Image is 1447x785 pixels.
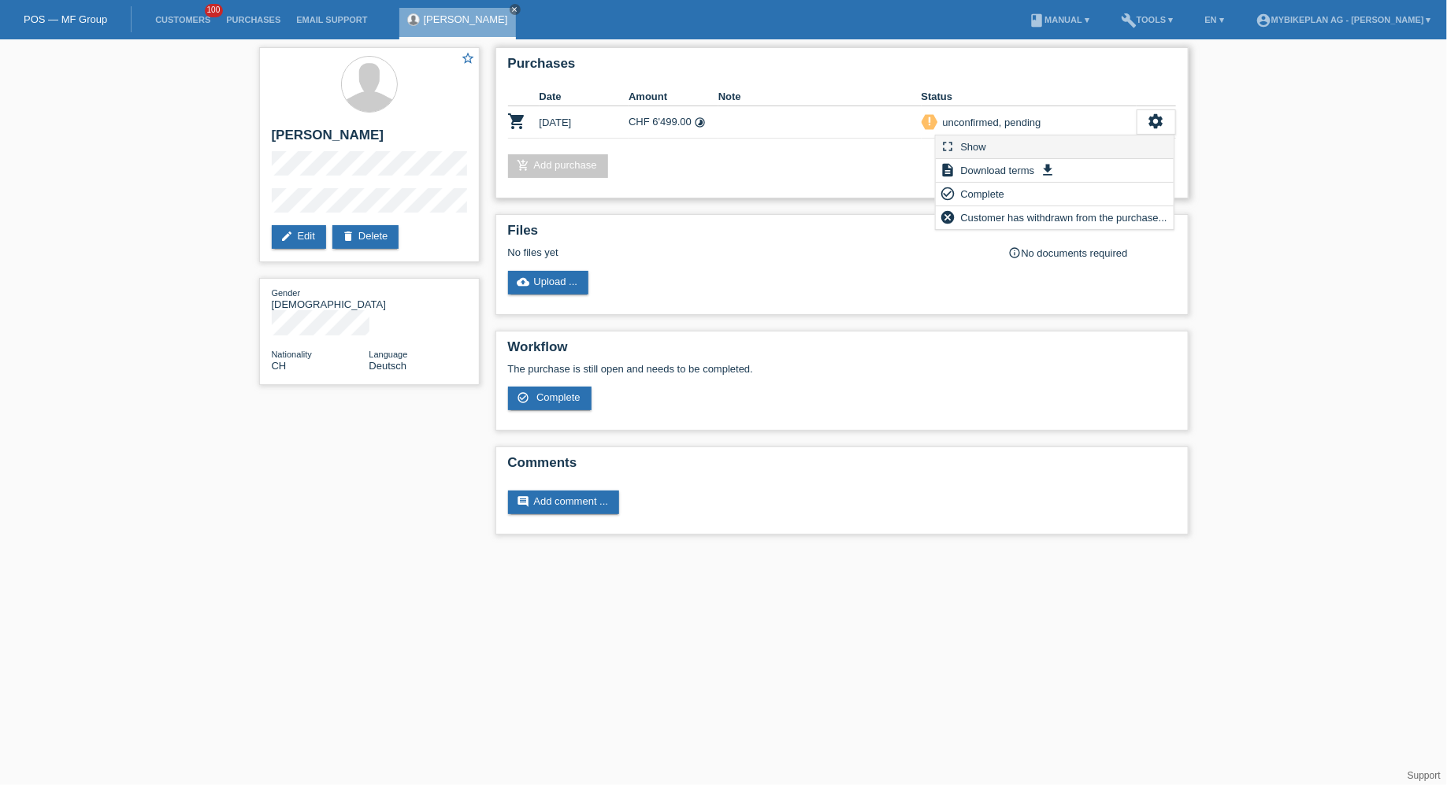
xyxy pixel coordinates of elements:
h2: Files [508,223,1176,246]
a: [PERSON_NAME] [424,13,508,25]
i: priority_high [924,116,935,127]
i: book [1029,13,1044,28]
h2: [PERSON_NAME] [272,128,467,151]
i: close [511,6,519,13]
a: star_border [462,51,476,68]
a: Purchases [218,15,288,24]
div: unconfirmed, pending [938,114,1041,131]
a: bookManual ▾ [1021,15,1097,24]
i: cloud_upload [518,276,530,288]
i: get_app [1040,162,1056,178]
th: Note [718,87,922,106]
span: Language [369,350,408,359]
a: buildTools ▾ [1113,15,1182,24]
p: The purchase is still open and needs to be completed. [508,363,1176,375]
div: No files yet [508,246,989,258]
h2: Comments [508,455,1176,479]
a: check_circle_outline Complete [508,387,592,410]
span: Switzerland [272,360,287,372]
a: POS — MF Group [24,13,107,25]
h2: Workflow [508,339,1176,363]
span: 100 [205,4,224,17]
td: [DATE] [540,106,629,139]
div: No documents required [1009,246,1176,259]
span: Download terms [959,161,1037,180]
i: comment [518,495,530,508]
a: close [510,4,521,15]
i: check_circle_outline [518,391,530,404]
i: add_shopping_cart [518,159,530,172]
i: star_border [462,51,476,65]
a: account_circleMybikeplan AG - [PERSON_NAME] ▾ [1248,15,1439,24]
a: Email Support [288,15,375,24]
th: Date [540,87,629,106]
a: editEdit [272,225,326,249]
i: build [1121,13,1137,28]
th: Amount [629,87,718,106]
i: info_outline [1009,246,1022,259]
th: Status [922,87,1137,106]
span: Gender [272,288,301,298]
span: Deutsch [369,360,407,372]
i: delete [342,230,354,243]
i: Instalments (36 instalments) [694,117,706,128]
i: description [940,162,955,178]
span: Complete [536,391,581,403]
span: Complete [959,184,1007,203]
a: cloud_uploadUpload ... [508,271,589,294]
a: add_shopping_cartAdd purchase [508,154,608,178]
td: CHF 6'499.00 [629,106,718,139]
i: account_circle [1256,13,1271,28]
i: check_circle_outline [940,186,955,202]
span: Nationality [272,350,312,359]
a: Support [1408,770,1441,781]
i: POSP00027674 [508,112,527,131]
i: settings [1148,113,1165,130]
i: edit [281,230,294,243]
a: deleteDelete [332,225,399,249]
div: [DEMOGRAPHIC_DATA] [272,287,369,310]
span: Show [959,137,989,156]
a: Customers [147,15,218,24]
a: commentAdd comment ... [508,491,620,514]
i: fullscreen [940,139,955,154]
h2: Purchases [508,56,1176,80]
a: EN ▾ [1197,15,1232,24]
